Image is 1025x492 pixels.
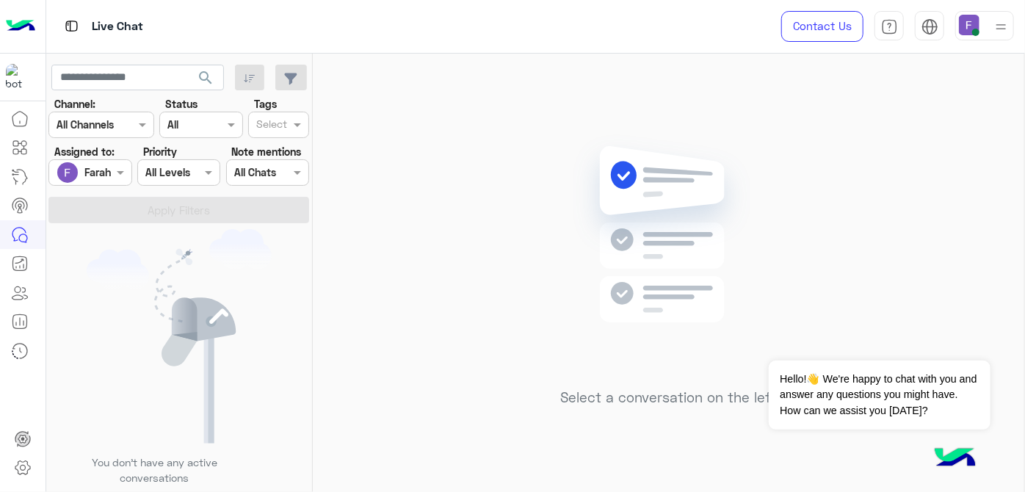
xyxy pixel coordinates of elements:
label: Status [165,96,198,112]
img: tab [921,18,938,35]
label: Tags [254,96,277,112]
label: Note mentions [231,144,301,159]
label: Priority [143,144,177,159]
label: Channel: [54,96,95,112]
img: ACg8ocLMQ_i6-5Vf5qxKXNDlpDFq7JmlHEhsiUuqEjYYnbyKvkP-1I0=s96-c [57,162,78,183]
img: userImage [959,15,979,35]
img: Logo [6,11,35,42]
div: Select [254,116,287,135]
span: search [197,69,214,87]
p: You don’t have any active conversations [80,455,228,486]
p: Live Chat [92,17,143,37]
img: profile [992,18,1010,36]
img: no messages [562,134,775,378]
img: tab [881,18,898,35]
img: hulul-logo.png [930,433,981,485]
img: tab [62,17,81,35]
label: Assigned to: [54,144,115,159]
span: Hello!👋 We're happy to chat with you and answer any questions you might have. How can we assist y... [769,361,990,430]
a: tab [874,11,904,42]
img: empty users [87,229,272,444]
a: Contact Us [781,11,863,42]
button: search [188,65,224,96]
img: 317874714732967 [6,64,32,90]
h5: Select a conversation on the left [560,389,777,406]
button: Apply Filters [48,197,309,223]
